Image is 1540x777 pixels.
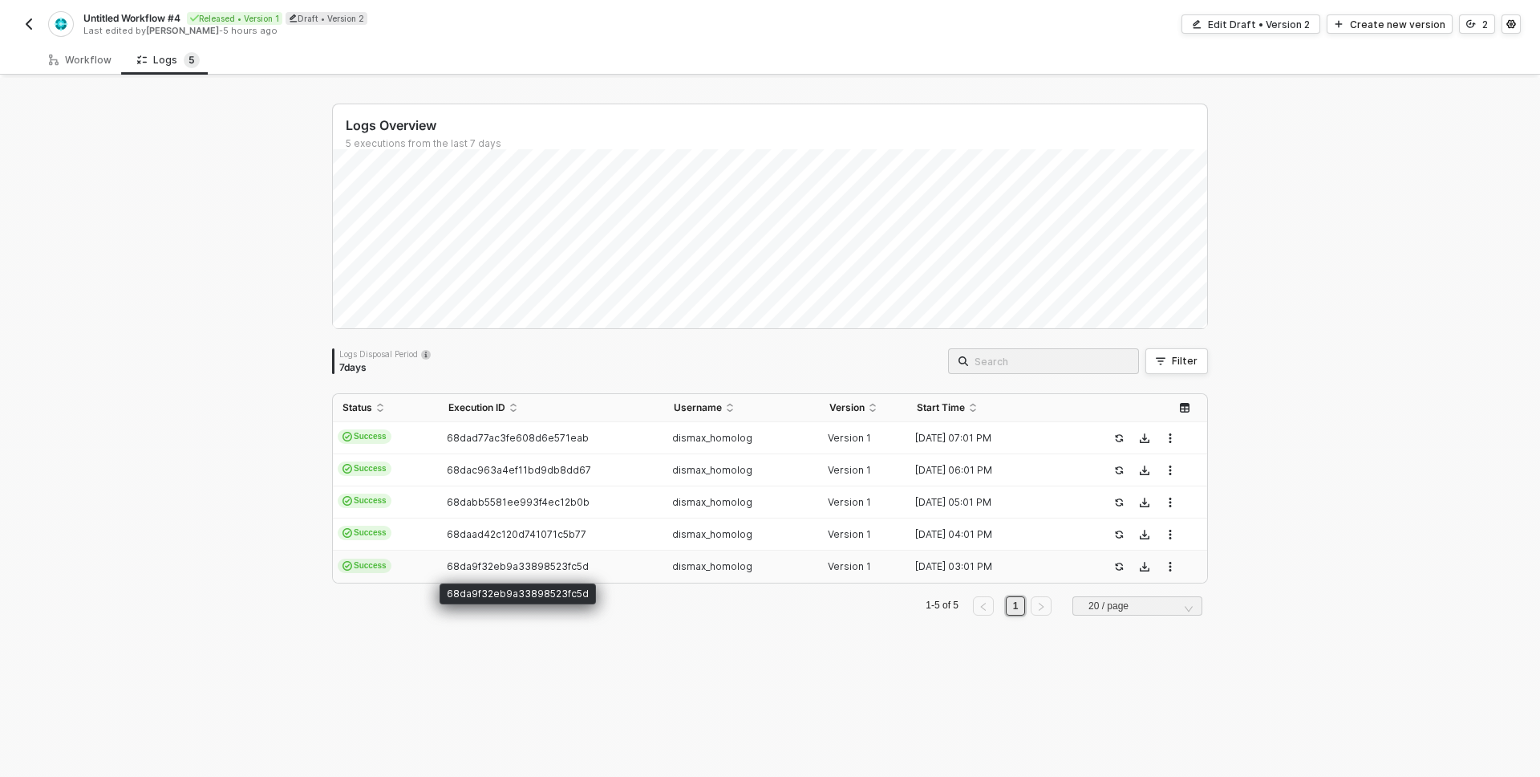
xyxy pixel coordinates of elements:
[907,394,1095,422] th: Start Time
[1008,597,1023,615] a: 1
[1140,466,1149,475] span: icon-download
[1031,596,1052,616] button: right
[1350,18,1445,31] div: Create new version
[1482,18,1488,31] div: 2
[672,464,752,476] span: dismax_homolog
[19,14,38,34] button: back
[83,11,180,25] span: Untitled Workflow #4
[1327,14,1453,34] button: Create new version
[672,496,752,508] span: dismax_homolog
[342,401,372,414] span: Status
[342,464,352,474] span: icon-cards
[1114,433,1124,443] span: icon-success-page
[289,14,298,22] span: icon-edit
[342,528,352,538] span: icon-cards
[146,25,219,36] span: [PERSON_NAME]
[184,52,200,68] sup: 5
[339,348,431,360] div: Logs Disposal Period
[1181,14,1320,34] button: Edit Draft • Version 2
[1114,530,1124,539] span: icon-success-page
[346,117,1207,134] div: Logs Overview
[1192,19,1202,29] span: icon-edit
[1334,19,1343,29] span: icon-play
[1145,348,1208,374] button: Filter
[49,54,111,67] div: Workflow
[338,429,391,444] span: Success
[907,432,1082,445] div: [DATE] 07:01 PM
[907,464,1082,477] div: [DATE] 06:01 PM
[674,401,722,414] span: Username
[973,596,994,616] button: left
[975,352,1129,370] input: Search
[828,560,871,572] span: Version 1
[1140,433,1149,443] span: icon-download
[342,496,352,506] span: icon-cards
[439,394,663,422] th: Execution ID
[1082,597,1193,615] input: Page Size
[339,361,431,374] div: 7 days
[447,464,591,476] span: 68dac963a4ef11bd9db8dd67
[1006,596,1025,616] li: 1
[338,526,391,540] span: Success
[187,12,282,25] div: Released • Version 1
[1028,596,1054,616] li: Next Page
[1036,602,1046,612] span: right
[971,596,996,616] li: Previous Page
[1140,562,1149,572] span: icon-download
[22,18,35,31] img: back
[1506,19,1516,29] span: icon-settings
[1466,19,1476,29] span: icon-versioning
[907,496,1082,509] div: [DATE] 05:01 PM
[440,584,596,604] div: 68da9f32eb9a33898523fc5d
[447,560,589,572] span: 68da9f32eb9a33898523fc5d
[333,394,439,422] th: Status
[1114,466,1124,475] span: icon-success-page
[447,496,590,508] span: 68dabb5581ee993f4ec12b0b
[828,528,871,540] span: Version 1
[1114,498,1124,507] span: icon-success-page
[338,494,391,508] span: Success
[1140,530,1149,539] span: icon-download
[448,401,505,414] span: Execution ID
[820,394,907,422] th: Version
[1459,14,1495,34] button: 2
[664,394,821,422] th: Username
[346,137,1207,150] div: 5 executions from the last 7 days
[828,464,871,476] span: Version 1
[917,401,965,414] span: Start Time
[979,602,988,612] span: left
[447,432,589,444] span: 68dad77ac3fe608d6e571eab
[447,528,586,540] span: 68daad42c120d741071c5b77
[137,52,200,68] div: Logs
[829,401,865,414] span: Version
[54,17,67,31] img: integration-icon
[672,560,752,572] span: dismax_homolog
[828,432,871,444] span: Version 1
[338,462,391,476] span: Success
[1180,403,1189,413] span: icon-table
[1140,498,1149,507] span: icon-download
[286,12,367,25] div: Draft • Version 2
[1114,562,1124,572] span: icon-success-page
[828,496,871,508] span: Version 1
[907,560,1082,573] div: [DATE] 03:01 PM
[923,596,961,616] li: 1-5 of 5
[672,528,752,540] span: dismax_homolog
[1088,594,1193,618] span: 20 / page
[83,25,768,37] div: Last edited by - 5 hours ago
[1208,18,1310,31] div: Edit Draft • Version 2
[1072,596,1202,622] div: Page Size
[1172,355,1198,368] div: Filter
[907,528,1082,541] div: [DATE] 04:01 PM
[188,54,195,66] span: 5
[338,559,391,573] span: Success
[342,561,352,571] span: icon-cards
[342,432,352,441] span: icon-cards
[672,432,752,444] span: dismax_homolog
